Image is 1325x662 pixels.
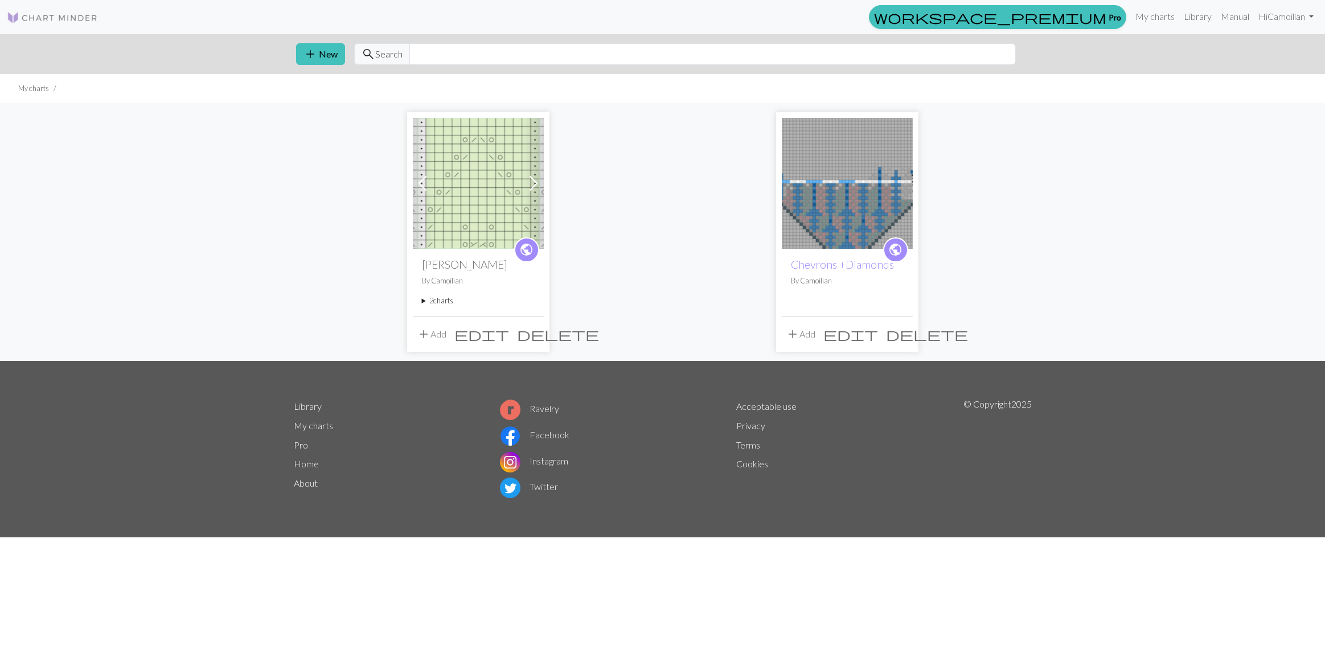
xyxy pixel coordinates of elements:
[513,323,603,345] button: Delete
[823,326,878,342] span: edit
[294,478,318,488] a: About
[500,426,520,446] img: Facebook logo
[791,276,904,286] p: By Camoilian
[500,452,520,472] img: Instagram logo
[454,327,509,341] i: Edit
[791,258,894,271] a: Chevrons +Diamonds
[519,241,534,258] span: public
[375,47,403,61] span: Search
[888,241,903,258] span: public
[413,118,544,249] img: Rads
[782,323,819,345] button: Add
[819,323,882,345] button: Edit
[294,439,308,450] a: Pro
[362,46,375,62] span: search
[294,458,319,469] a: Home
[519,239,534,261] i: public
[454,326,509,342] span: edit
[500,478,520,498] img: Twitter logo
[500,455,568,466] a: Instagram
[413,176,544,187] a: Rads
[296,43,345,65] button: New
[782,176,913,187] a: Chevrons +Diamonds
[888,239,903,261] i: public
[786,326,799,342] span: add
[1216,5,1254,28] a: Manual
[1254,5,1318,28] a: HiCamoilian
[450,323,513,345] button: Edit
[514,237,539,262] a: public
[736,401,797,412] a: Acceptable use
[500,429,569,440] a: Facebook
[1179,5,1216,28] a: Library
[736,420,765,431] a: Privacy
[736,458,768,469] a: Cookies
[883,237,908,262] a: public
[500,481,558,492] a: Twitter
[18,83,49,94] li: My charts
[7,11,98,24] img: Logo
[303,46,317,62] span: add
[869,5,1126,29] a: Pro
[422,295,535,306] summary: 2charts
[963,397,1032,501] p: © Copyright 2025
[517,326,599,342] span: delete
[417,326,430,342] span: add
[500,400,520,420] img: Ravelry logo
[413,323,450,345] button: Add
[1131,5,1179,28] a: My charts
[500,403,559,414] a: Ravelry
[886,326,968,342] span: delete
[422,258,535,271] h2: [PERSON_NAME]
[422,276,535,286] p: By Camoilian
[294,420,333,431] a: My charts
[294,401,322,412] a: Library
[874,9,1106,25] span: workspace_premium
[736,439,760,450] a: Terms
[882,323,972,345] button: Delete
[823,327,878,341] i: Edit
[782,118,913,249] img: Chevrons +Diamonds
